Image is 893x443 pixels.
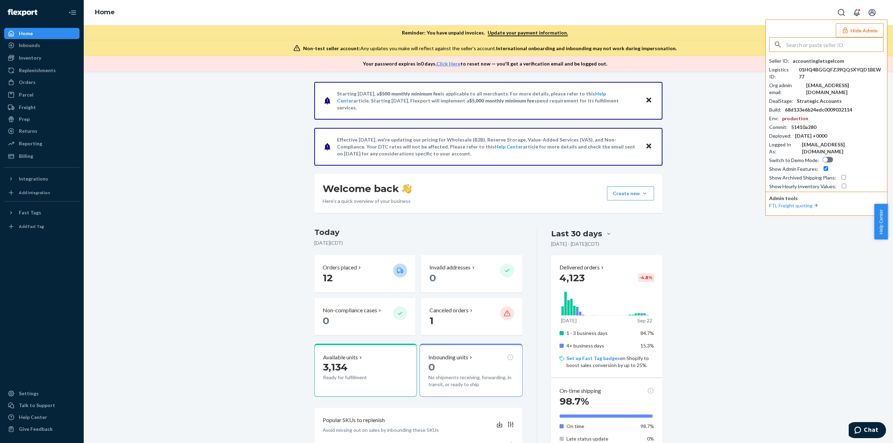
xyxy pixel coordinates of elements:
[429,306,468,314] p: Canceled orders
[566,435,635,442] p: Late status update
[647,436,654,442] span: 0%
[769,157,819,164] div: Switch to Demo Mode :
[19,79,36,86] div: Orders
[429,263,471,272] p: Invalid addresses
[4,400,80,411] button: Talk to Support
[402,184,412,193] img: hand-wave emoji
[769,203,819,208] a: FTL Freight quoting
[4,207,80,218] button: Fast Tags
[19,223,44,229] div: Add Fast Tag
[802,141,884,155] div: [EMAIL_ADDRESS][DOMAIN_NAME]
[791,124,816,131] div: 51410a280
[4,65,80,76] a: Replenishments
[874,204,888,239] button: Help Center
[323,198,412,205] p: Here’s a quick overview of your business
[782,115,808,122] div: production
[420,344,522,397] button: Inbounding units0No shipments receiving, forwarding, in transit, or ready to ship
[4,138,80,149] a: Reporting
[644,142,653,152] button: Close
[303,45,677,52] div: Any updates you make will reflect against the seller's account.
[314,344,417,397] button: Available units3,134Ready for fulfillment
[4,151,80,162] a: Billing
[566,355,620,361] a: Set up Fast Tag badges
[4,28,80,39] a: Home
[323,374,388,381] p: Ready for fulfillment
[4,52,80,63] a: Inventory
[429,272,436,284] span: 0
[429,315,434,327] span: 1
[566,342,635,349] p: 4+ business days
[4,77,80,88] a: Orders
[323,263,357,272] p: Orders placed
[797,98,842,105] div: Strategic Accounts
[496,45,677,51] span: International onboarding and inbounding may not work during impersonation.
[95,8,115,16] a: Home
[469,98,534,104] span: $5,000 monthly minimum fee
[402,29,568,36] p: Reminder: You have unpaid invoices.
[769,132,791,139] div: Deployed :
[551,228,602,239] div: Last 30 days
[644,96,653,106] button: Close
[19,153,33,160] div: Billing
[786,38,883,52] input: Search or paste seller ID
[560,395,589,407] span: 98.7%
[836,23,884,37] button: Hide Admin
[19,116,30,123] div: Prep
[428,353,468,361] p: Inbounding units
[495,144,523,150] a: Help Center
[19,426,53,433] div: Give Feedback
[769,195,884,202] p: Admin tools
[769,124,788,131] div: Commit :
[314,298,415,335] button: Non-compliance cases 0
[640,330,654,336] span: 84.7%
[19,390,39,397] div: Settings
[421,255,522,292] button: Invalid addresses 0
[4,89,80,100] a: Parcel
[769,66,795,80] div: Logistics ID :
[638,273,654,282] div: -4.8 %
[566,330,635,337] p: 1 - 3 business days
[323,306,377,314] p: Non-compliance cases
[793,58,844,64] div: accountingletsgelcom
[436,61,460,67] a: Click Here
[4,388,80,399] a: Settings
[314,239,523,246] p: [DATE] ( CDT )
[769,183,836,190] div: Show Hourly Inventory Values :
[19,209,41,216] div: Fast Tags
[19,42,40,49] div: Inbounds
[337,90,639,111] p: Starting [DATE], a is applicable to all merchants. For more details, please refer to this article...
[4,187,80,198] a: Add Integration
[561,317,577,324] p: [DATE]
[566,423,635,430] p: On time
[4,125,80,137] a: Returns
[4,173,80,184] button: Integrations
[607,186,654,200] button: Create new
[323,361,347,373] span: 3,134
[428,361,435,373] span: 0
[66,6,80,20] button: Close Navigation
[314,255,415,292] button: Orders placed 12
[323,272,333,284] span: 12
[795,132,827,139] div: [DATE] +0000
[19,54,41,61] div: Inventory
[19,91,33,98] div: Parcel
[337,136,639,157] p: Effective [DATE], we're updating our pricing for Wholesale (B2B), Reserve Storage, Value-Added Se...
[806,82,884,96] div: [EMAIL_ADDRESS][DOMAIN_NAME]
[89,2,120,23] ol: breadcrumbs
[834,6,848,20] button: Open Search Box
[314,227,523,238] h3: Today
[4,40,80,51] a: Inbounds
[566,355,654,369] p: on Shopify to boost sales conversion by up to 25%.
[323,182,412,195] h1: Welcome back
[799,66,884,80] div: 01HQ4BGGQFZ39QQ5XYQD1BEW77
[8,9,37,16] img: Flexport logo
[421,298,522,335] button: Canceled orders 1
[769,106,781,113] div: Build :
[551,240,599,247] p: [DATE] - [DATE] ( CDT )
[560,387,601,395] p: On-time shipping
[323,353,358,361] p: Available units
[4,102,80,113] a: Freight
[19,414,47,421] div: Help Center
